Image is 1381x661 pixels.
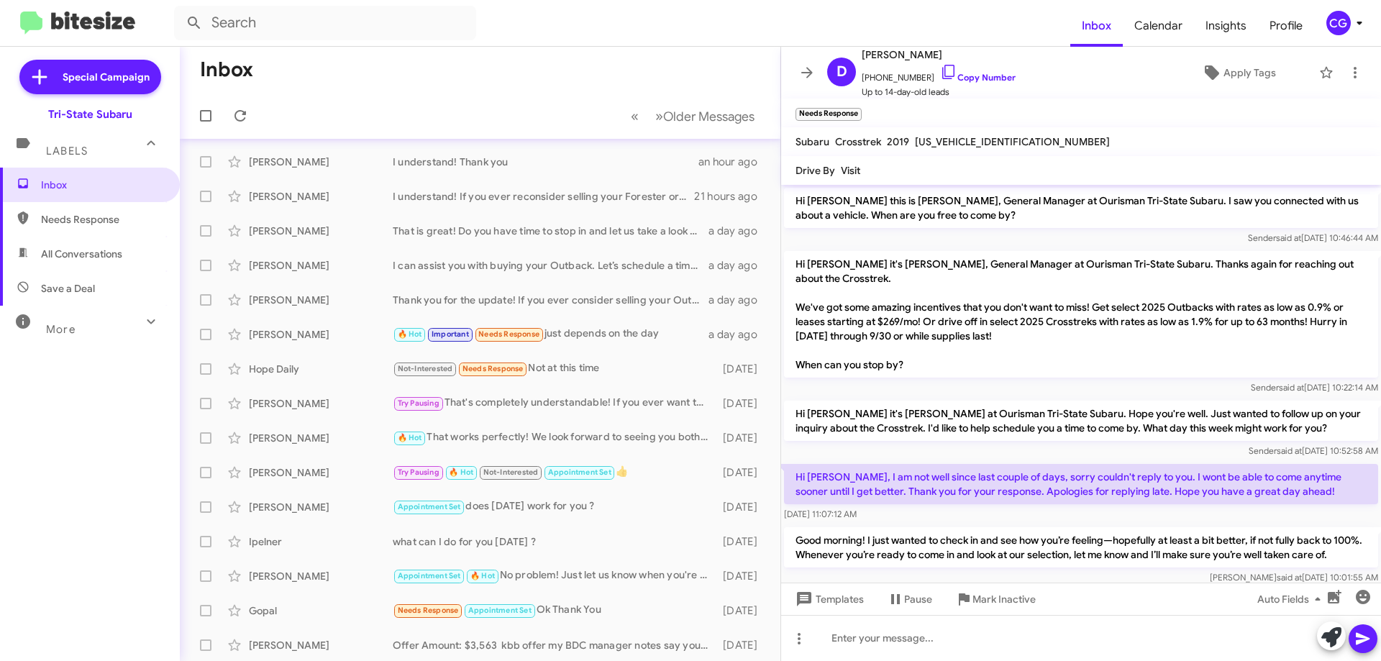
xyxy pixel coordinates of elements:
[972,586,1036,612] span: Mark Inactive
[393,224,708,238] div: That is great! Do you have time to stop in and let us take a look at it?
[862,46,1016,63] span: [PERSON_NAME]
[655,107,663,125] span: »
[781,586,875,612] button: Templates
[622,101,647,131] button: Previous
[944,586,1047,612] button: Mark Inactive
[249,155,393,169] div: [PERSON_NAME]
[796,135,829,148] span: Subaru
[1276,232,1301,243] span: said at
[862,85,1016,99] span: Up to 14-day-old leads
[1258,5,1314,47] a: Profile
[249,327,393,342] div: [PERSON_NAME]
[1194,5,1258,47] a: Insights
[887,135,909,148] span: 2019
[249,465,393,480] div: [PERSON_NAME]
[393,189,694,204] div: I understand! If you ever reconsider selling your Forester or any other vehicle, feel free to rea...
[398,571,461,580] span: Appointment Set
[631,107,639,125] span: «
[393,293,708,307] div: Thank you for the update! If you ever consider selling your Outback in the future, let us know. W...
[483,468,539,477] span: Not-Interested
[470,571,495,580] span: 🔥 Hot
[716,396,769,411] div: [DATE]
[623,101,763,131] nav: Page navigation example
[784,509,857,519] span: [DATE] 11:07:12 AM
[1326,11,1351,35] div: CG
[837,60,847,83] span: D
[1070,5,1123,47] span: Inbox
[716,603,769,618] div: [DATE]
[1246,586,1338,612] button: Auto Fields
[698,155,769,169] div: an hour ago
[393,464,716,480] div: 👍
[393,638,716,652] div: Offer Amount: $3,563 kbb offer my BDC manager notes say your passing it on to your son let us kno...
[468,606,532,615] span: Appointment Set
[904,586,932,612] span: Pause
[249,603,393,618] div: Gopal
[716,362,769,376] div: [DATE]
[174,6,476,40] input: Search
[708,258,769,273] div: a day ago
[249,569,393,583] div: [PERSON_NAME]
[862,63,1016,85] span: [PHONE_NUMBER]
[716,500,769,514] div: [DATE]
[249,258,393,273] div: [PERSON_NAME]
[1249,445,1378,456] span: Sender [DATE] 10:52:58 AM
[48,107,132,122] div: Tri-State Subaru
[398,433,422,442] span: 🔥 Hot
[784,251,1378,378] p: Hi [PERSON_NAME] it's [PERSON_NAME], General Manager at Ourisman Tri-State Subaru. Thanks again f...
[1277,572,1302,583] span: said at
[478,329,539,339] span: Needs Response
[393,498,716,515] div: does [DATE] work for you ?
[41,178,163,192] span: Inbox
[796,164,835,177] span: Drive By
[249,396,393,411] div: [PERSON_NAME]
[796,108,862,121] small: Needs Response
[249,362,393,376] div: Hope Daily
[784,401,1378,441] p: Hi [PERSON_NAME] it's [PERSON_NAME] at Ourisman Tri-State Subaru. Hope you're well. Just wanted t...
[708,293,769,307] div: a day ago
[249,189,393,204] div: [PERSON_NAME]
[393,155,698,169] div: I understand! Thank you
[647,101,763,131] button: Next
[200,58,253,81] h1: Inbox
[784,188,1378,228] p: Hi [PERSON_NAME] this is [PERSON_NAME], General Manager at Ourisman Tri-State Subaru. I saw you c...
[940,72,1016,83] a: Copy Number
[398,502,461,511] span: Appointment Set
[875,586,944,612] button: Pause
[1251,382,1378,393] span: Sender [DATE] 10:22:14 AM
[19,60,161,94] a: Special Campaign
[393,567,716,584] div: No problem! Just let us know when you're ready, and we can find a time that works for you. Lookin...
[46,145,88,158] span: Labels
[716,431,769,445] div: [DATE]
[1164,60,1312,86] button: Apply Tags
[393,602,716,619] div: Ok Thank You
[249,638,393,652] div: [PERSON_NAME]
[1123,5,1194,47] a: Calendar
[249,500,393,514] div: [PERSON_NAME]
[41,281,95,296] span: Save a Deal
[41,247,122,261] span: All Conversations
[548,468,611,477] span: Appointment Set
[835,135,881,148] span: Crosstrek
[249,293,393,307] div: [PERSON_NAME]
[784,464,1378,504] p: Hi [PERSON_NAME], I am not well since last couple of days, sorry couldn't reply to you. I wont be...
[716,638,769,652] div: [DATE]
[915,135,1110,148] span: [US_VEHICLE_IDENTIFICATION_NUMBER]
[393,258,708,273] div: I can assist you with buying your Outback. Let’s schedule a time to assess your vehicle and provi...
[1210,572,1378,583] span: [PERSON_NAME] [DATE] 10:01:55 AM
[694,189,769,204] div: 21 hours ago
[63,70,150,84] span: Special Campaign
[663,109,755,124] span: Older Messages
[708,327,769,342] div: a day ago
[1279,382,1304,393] span: said at
[462,364,524,373] span: Needs Response
[398,398,439,408] span: Try Pausing
[1314,11,1365,35] button: CG
[708,224,769,238] div: a day ago
[46,323,76,336] span: More
[432,329,469,339] span: Important
[393,395,716,411] div: That's completely understandable! If you ever want to discuss your options or have questions, fee...
[1277,445,1302,456] span: said at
